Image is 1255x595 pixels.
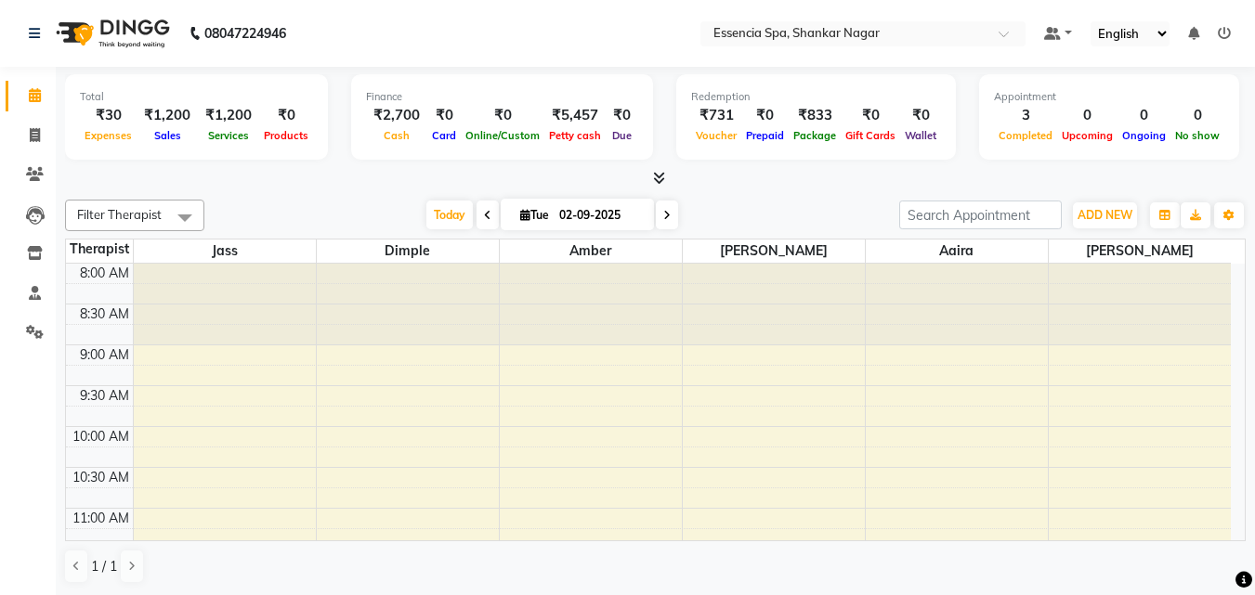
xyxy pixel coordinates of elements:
div: 0 [1118,105,1170,126]
div: ₹0 [461,105,544,126]
input: 2025-09-02 [554,201,647,229]
span: Online/Custom [461,129,544,142]
img: logo [47,7,175,59]
span: Amber [500,239,682,263]
span: [PERSON_NAME] [683,239,865,263]
span: Dimple [317,239,499,263]
div: Redemption [691,89,941,105]
input: Search Appointment [899,200,1062,229]
span: No show [1170,129,1224,142]
b: 08047224946 [204,7,286,59]
span: Petty cash [544,129,606,142]
div: Finance [366,89,638,105]
button: ADD NEW [1073,202,1137,228]
div: ₹833 [789,105,841,126]
div: ₹0 [741,105,789,126]
div: 11:00 AM [69,509,133,528]
div: ₹5,457 [544,105,606,126]
div: ₹2,700 [366,105,427,126]
div: 9:00 AM [76,345,133,365]
div: 10:00 AM [69,427,133,446]
span: Upcoming [1057,129,1118,142]
div: ₹0 [900,105,941,126]
span: Sales [150,129,186,142]
div: ₹0 [259,105,313,126]
div: Appointment [994,89,1224,105]
span: Package [789,129,841,142]
span: Filter Therapist [77,207,162,222]
span: Jass [134,239,316,263]
div: Total [80,89,313,105]
span: Completed [994,129,1057,142]
span: Card [427,129,461,142]
span: ADD NEW [1078,208,1132,222]
div: 3 [994,105,1057,126]
div: ₹0 [841,105,900,126]
div: ₹30 [80,105,137,126]
span: 1 / 1 [91,557,117,576]
div: ₹0 [606,105,638,126]
span: Today [426,200,473,229]
div: 0 [1057,105,1118,126]
div: 9:30 AM [76,386,133,406]
span: Expenses [80,129,137,142]
div: Therapist [66,239,133,259]
span: Voucher [691,129,741,142]
span: Prepaid [741,129,789,142]
span: Services [203,129,254,142]
span: Cash [379,129,414,142]
div: 0 [1170,105,1224,126]
span: [PERSON_NAME] [1049,239,1232,263]
span: Tue [516,208,554,222]
div: 10:30 AM [69,468,133,487]
span: Gift Cards [841,129,900,142]
div: 8:00 AM [76,264,133,283]
span: Products [259,129,313,142]
span: Ongoing [1118,129,1170,142]
div: 8:30 AM [76,304,133,324]
div: ₹1,200 [198,105,259,126]
span: Aaira [866,239,1048,263]
div: ₹0 [427,105,461,126]
span: Wallet [900,129,941,142]
div: ₹1,200 [137,105,198,126]
span: Due [608,129,636,142]
div: ₹731 [691,105,741,126]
